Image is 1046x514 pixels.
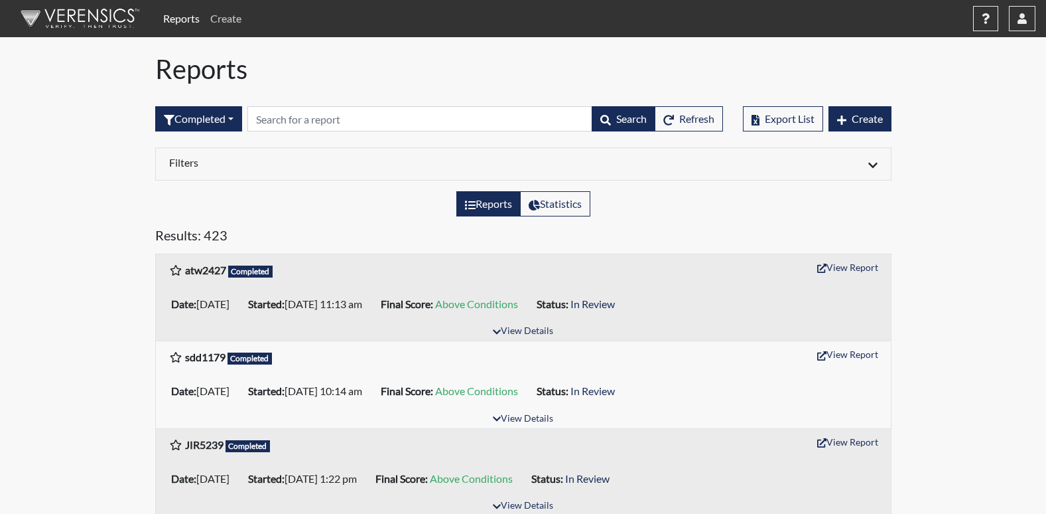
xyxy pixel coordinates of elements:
span: Completed [228,353,273,365]
span: Completed [228,266,273,278]
b: Final Score: [381,385,433,397]
span: Create [852,112,883,125]
span: In Review [565,472,610,485]
a: Create [205,5,247,32]
span: In Review [570,298,615,310]
button: Create [828,106,891,131]
b: Status: [537,385,568,397]
button: View Details [487,323,559,341]
div: Filter by interview status [155,106,242,131]
h6: Filters [169,156,513,169]
li: [DATE] [166,294,243,315]
span: Completed [226,440,271,452]
li: [DATE] 10:14 am [243,381,375,402]
b: Final Score: [375,472,428,485]
li: [DATE] 1:22 pm [243,468,370,489]
label: View the list of reports [456,191,521,216]
h1: Reports [155,53,891,85]
a: Reports [158,5,205,32]
button: Refresh [655,106,723,131]
b: Started: [248,385,285,397]
b: Status: [537,298,568,310]
button: Search [592,106,655,131]
button: View Report [811,344,884,365]
button: Completed [155,106,242,131]
span: Above Conditions [435,298,518,310]
span: Above Conditions [430,472,513,485]
button: View Report [811,257,884,278]
b: Date: [171,298,196,310]
b: Started: [248,472,285,485]
b: Date: [171,472,196,485]
h5: Results: 423 [155,227,891,248]
b: sdd1179 [185,351,226,363]
label: View statistics about completed interviews [520,191,590,216]
div: Click to expand/collapse filters [159,156,887,172]
b: atw2427 [185,264,226,276]
b: Date: [171,385,196,397]
input: Search by Registration ID, Interview Number, or Investigation Name. [247,106,592,131]
b: Started: [248,298,285,310]
span: Export List [765,112,815,125]
span: In Review [570,385,615,397]
button: View Details [487,410,559,428]
li: [DATE] [166,381,243,402]
li: [DATE] 11:13 am [243,294,375,315]
li: [DATE] [166,468,243,489]
span: Search [616,112,647,125]
button: Export List [743,106,823,131]
b: Status: [531,472,563,485]
button: View Report [811,432,884,452]
b: Final Score: [381,298,433,310]
b: JIR5239 [185,438,224,451]
span: Refresh [679,112,714,125]
span: Above Conditions [435,385,518,397]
